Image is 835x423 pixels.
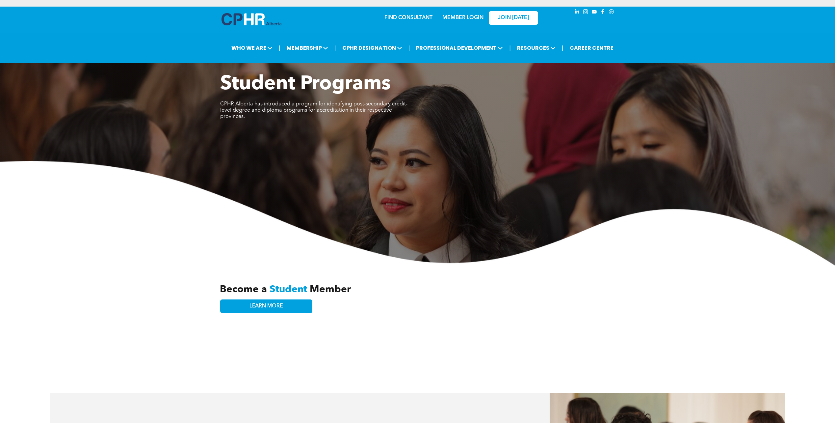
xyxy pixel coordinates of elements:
[574,8,581,17] a: linkedin
[498,15,529,21] span: JOIN [DATE]
[562,41,563,55] li: |
[249,303,283,309] span: LEARN MORE
[220,299,312,313] a: LEARN MORE
[310,285,351,295] span: Member
[220,101,407,119] span: CPHR Alberta has introduced a program for identifying post-secondary credit-level degree and dipl...
[489,11,538,25] a: JOIN [DATE]
[220,74,391,94] span: Student Programs
[608,8,615,17] a: Social network
[509,41,511,55] li: |
[229,42,274,54] span: WHO WE ARE
[582,8,589,17] a: instagram
[285,42,330,54] span: MEMBERSHIP
[384,15,432,20] a: FIND CONSULTANT
[414,42,505,54] span: PROFESSIONAL DEVELOPMENT
[515,42,558,54] span: RESOURCES
[334,41,336,55] li: |
[599,8,607,17] a: facebook
[279,41,280,55] li: |
[408,41,410,55] li: |
[270,285,307,295] span: Student
[442,15,483,20] a: MEMBER LOGIN
[591,8,598,17] a: youtube
[340,42,404,54] span: CPHR DESIGNATION
[220,285,267,295] span: Become a
[568,42,615,54] a: CAREER CENTRE
[222,13,281,25] img: A blue and white logo for cp alberta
